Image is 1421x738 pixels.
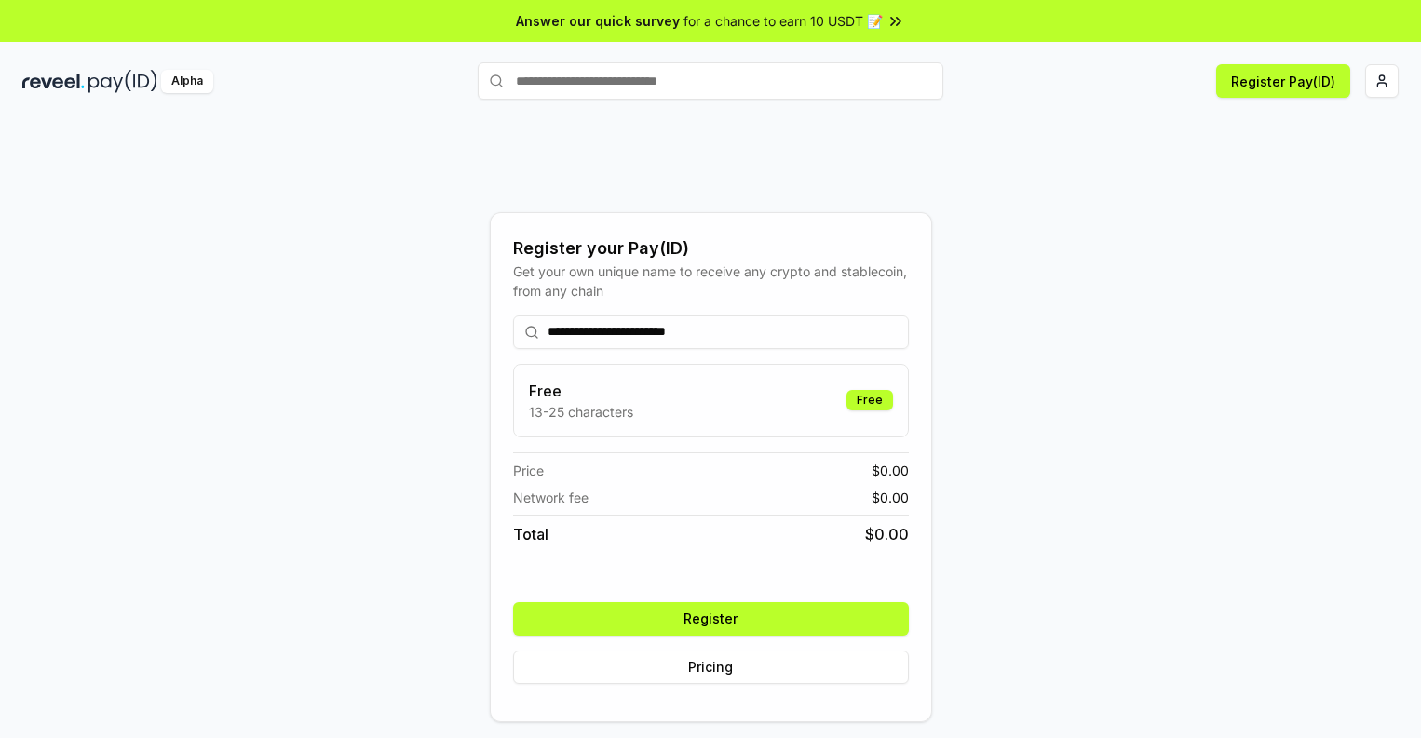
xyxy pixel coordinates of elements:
[516,11,680,31] span: Answer our quick survey
[1216,64,1350,98] button: Register Pay(ID)
[513,235,909,262] div: Register your Pay(ID)
[529,380,633,402] h3: Free
[872,461,909,480] span: $ 0.00
[513,523,548,545] span: Total
[513,262,909,301] div: Get your own unique name to receive any crypto and stablecoin, from any chain
[865,523,909,545] span: $ 0.00
[529,402,633,422] p: 13-25 characters
[88,70,157,93] img: pay_id
[161,70,213,93] div: Alpha
[513,488,589,507] span: Network fee
[683,11,883,31] span: for a chance to earn 10 USDT 📝
[872,488,909,507] span: $ 0.00
[846,390,893,410] div: Free
[22,70,85,93] img: reveel_dark
[513,651,909,684] button: Pricing
[513,461,544,480] span: Price
[513,602,909,636] button: Register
